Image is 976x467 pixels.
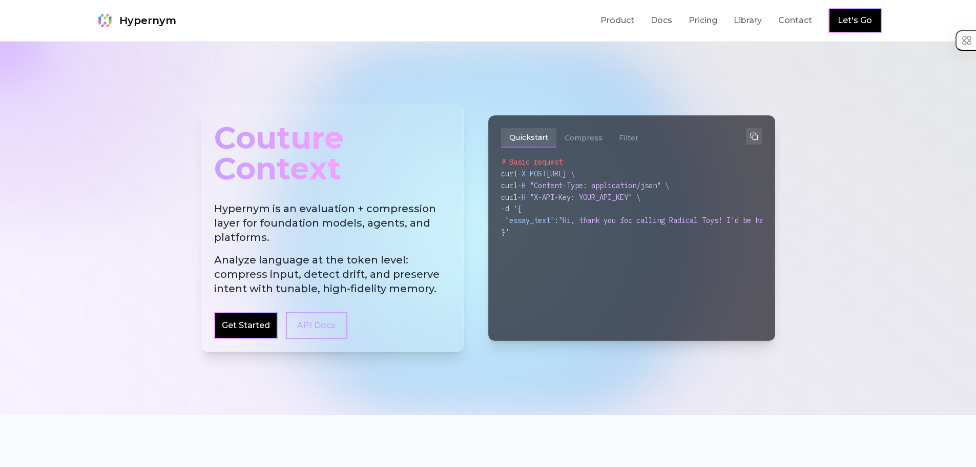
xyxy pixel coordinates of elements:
[505,216,554,225] span: "essay_text"
[534,193,640,202] span: X-API-Key: YOUR_API_KEY" \
[558,216,964,225] span: "Hi, thank you for calling Radical Toys! I'd be happy to help with your shipping or returns issue."
[778,14,812,27] a: Contact
[95,10,115,31] img: Hypernym Logo
[501,181,517,190] span: curl
[95,10,176,31] a: Hypernym
[501,204,522,213] span: -d '{
[517,181,534,190] span: -H "
[517,193,534,202] span: -H "
[501,169,517,178] span: curl
[214,201,451,296] h2: Hypernym is an evaluation + compression layer for foundation models, agents, and platforms.
[746,128,762,145] button: Copy to clipboard
[554,216,558,225] span: :
[611,128,647,148] button: Filter
[501,157,563,167] span: # Basic request
[600,14,634,27] a: Product
[517,169,546,178] span: -X POST
[546,169,575,178] span: [URL] \
[534,181,669,190] span: Content-Type: application/json" \
[651,14,672,27] a: Docs
[689,14,717,27] a: Pricing
[119,13,176,28] span: Hypernym
[501,193,517,202] span: curl
[286,312,347,339] a: API Docs
[556,128,611,148] button: Compress
[501,228,509,237] span: }'
[501,128,556,148] button: Quickstart
[214,253,451,296] span: Analyze language at the token level: compress input, detect drift, and preserve intent with tunab...
[838,14,872,27] a: Let's Go
[222,319,270,332] a: Get Started
[734,14,762,27] a: Library
[214,117,451,189] div: Couture Context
